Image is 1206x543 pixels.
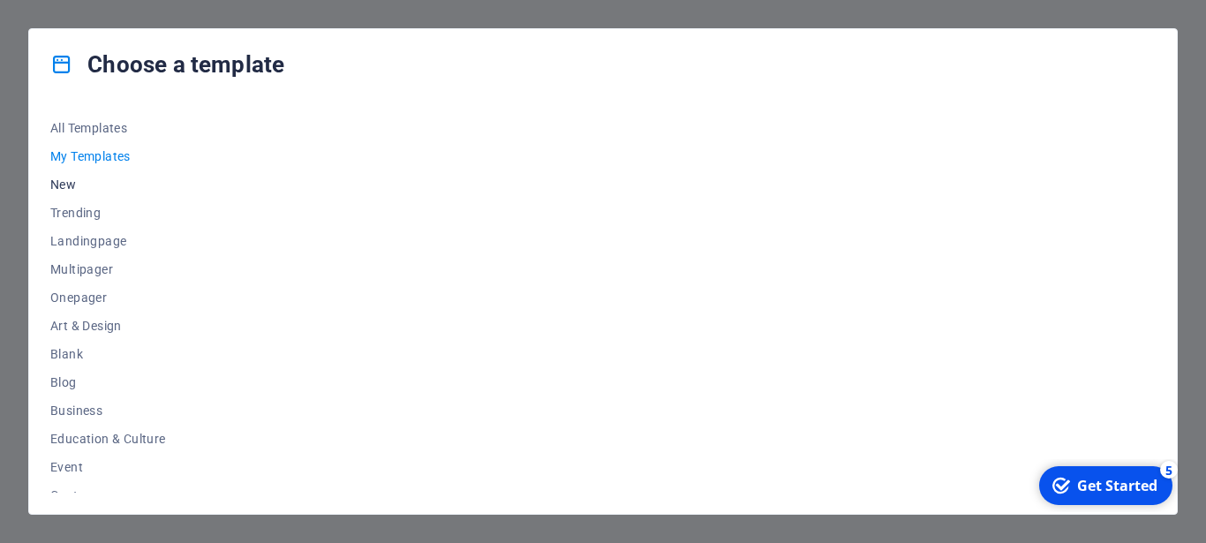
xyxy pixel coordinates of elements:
span: Business [50,403,166,418]
button: Gastronomy [50,481,166,509]
span: Art & Design [50,319,166,333]
span: Education & Culture [50,432,166,446]
span: Multipager [50,262,166,276]
span: New [50,177,166,192]
span: Blank [50,347,166,361]
span: Gastronomy [50,488,166,502]
button: Business [50,396,166,425]
button: Landingpage [50,227,166,255]
button: Blog [50,368,166,396]
button: Onepager [50,283,166,312]
button: Blank [50,340,166,368]
span: Landingpage [50,234,166,248]
h4: Choose a template [50,50,284,79]
button: New [50,170,166,199]
div: Get Started [48,17,128,36]
span: Trending [50,206,166,220]
button: Education & Culture [50,425,166,453]
div: Get Started 5 items remaining, 0% complete [10,7,143,46]
span: My Templates [50,149,166,163]
button: Trending [50,199,166,227]
span: Blog [50,375,166,389]
div: 5 [131,2,148,19]
button: Multipager [50,255,166,283]
span: All Templates [50,121,166,135]
button: My Templates [50,142,166,170]
button: Art & Design [50,312,166,340]
span: Onepager [50,290,166,305]
button: Event [50,453,166,481]
button: All Templates [50,114,166,142]
span: Event [50,460,166,474]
